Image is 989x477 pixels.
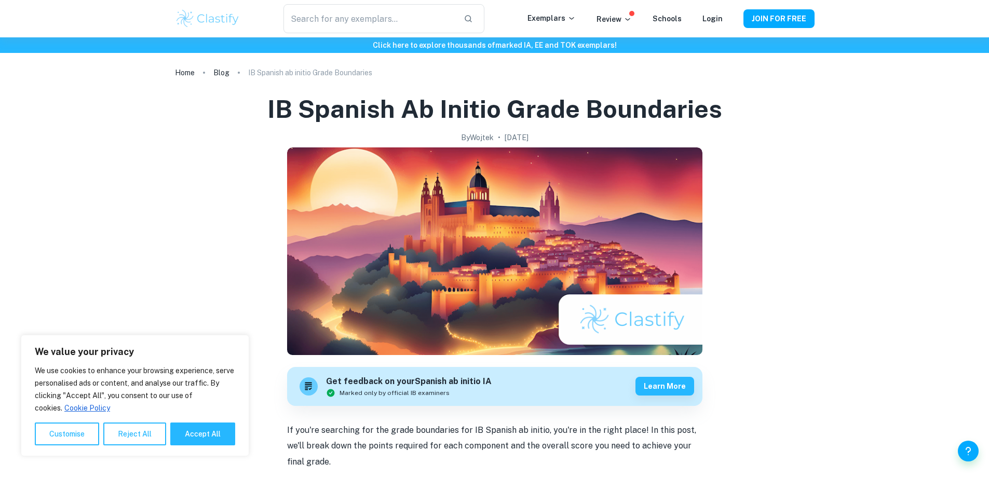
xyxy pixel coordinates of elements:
p: Exemplars [527,12,576,24]
h6: Get feedback on your Spanish ab initio IA [326,375,492,388]
a: Blog [213,65,229,80]
p: • [498,132,500,143]
h2: [DATE] [505,132,529,143]
p: IB Spanish ab initio Grade Boundaries [248,67,372,78]
p: Review [597,13,632,25]
h2: By Wojtek [461,132,494,143]
input: Search for any exemplars... [283,4,455,33]
div: We value your privacy [21,335,249,456]
p: If you're searching for the grade boundaries for IB Spanish ab initio, you're in the right place!... [287,423,702,470]
span: Marked only by official IB examiners [340,388,450,398]
a: Cookie Policy [64,403,111,413]
a: Home [175,65,195,80]
img: IB Spanish ab initio Grade Boundaries cover image [287,147,702,355]
button: Reject All [103,423,166,445]
a: Get feedback on yourSpanish ab initio IAMarked only by official IB examinersLearn more [287,367,702,406]
p: We use cookies to enhance your browsing experience, serve personalised ads or content, and analys... [35,364,235,414]
h1: IB Spanish ab initio Grade Boundaries [267,92,722,126]
button: Customise [35,423,99,445]
button: Help and Feedback [958,441,979,461]
button: Learn more [635,377,694,396]
h6: Click here to explore thousands of marked IA, EE and TOK exemplars ! [2,39,987,51]
p: We value your privacy [35,346,235,358]
button: JOIN FOR FREE [743,9,815,28]
a: Login [702,15,723,23]
img: Clastify logo [175,8,241,29]
a: Schools [653,15,682,23]
button: Accept All [170,423,235,445]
